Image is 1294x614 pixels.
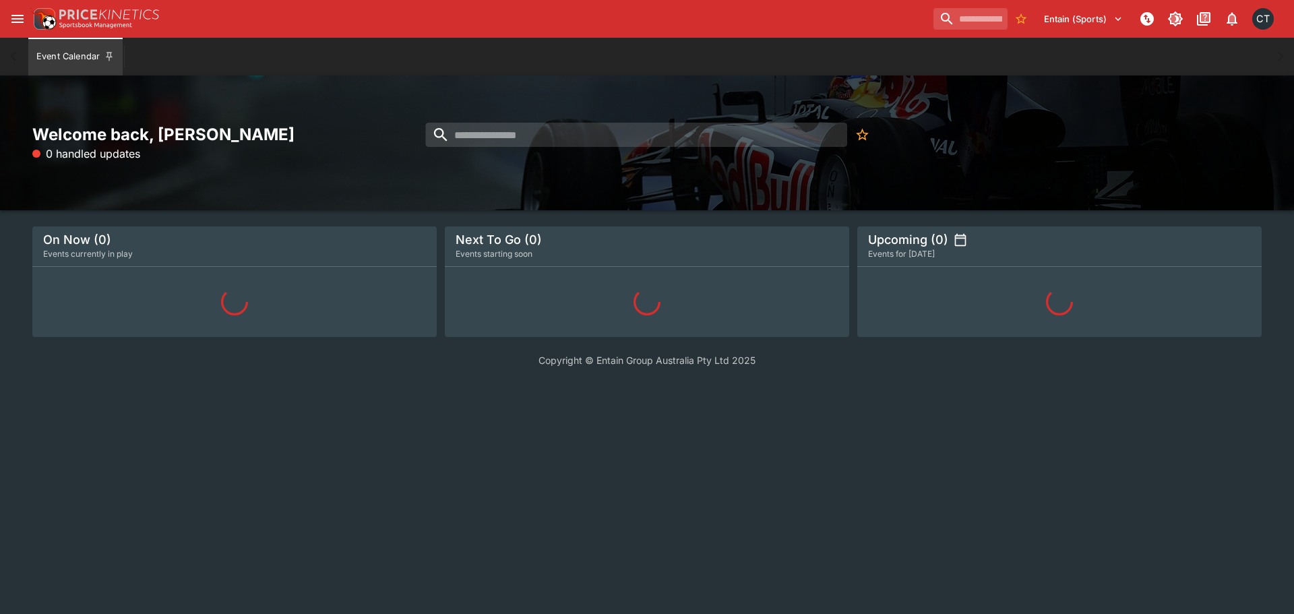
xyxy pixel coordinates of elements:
[1252,8,1274,30] div: Cameron Tarver
[868,232,948,247] h5: Upcoming (0)
[32,146,140,162] p: 0 handled updates
[59,9,159,20] img: PriceKinetics
[59,22,132,28] img: Sportsbook Management
[933,8,1008,30] input: search
[30,5,57,32] img: PriceKinetics Logo
[1220,7,1244,31] button: Notifications
[1192,7,1216,31] button: Documentation
[43,232,111,247] h5: On Now (0)
[456,247,532,261] span: Events starting soon
[1036,8,1131,30] button: Select Tenant
[1135,7,1159,31] button: NOT Connected to PK
[456,232,542,247] h5: Next To Go (0)
[1010,8,1032,30] button: No Bookmarks
[28,38,123,75] button: Event Calendar
[32,124,437,145] h2: Welcome back, [PERSON_NAME]
[1163,7,1188,31] button: Toggle light/dark mode
[43,247,133,261] span: Events currently in play
[425,123,846,147] input: search
[868,247,935,261] span: Events for [DATE]
[1248,4,1278,34] button: Cameron Tarver
[5,7,30,31] button: open drawer
[954,233,967,247] button: settings
[850,123,874,147] button: No Bookmarks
